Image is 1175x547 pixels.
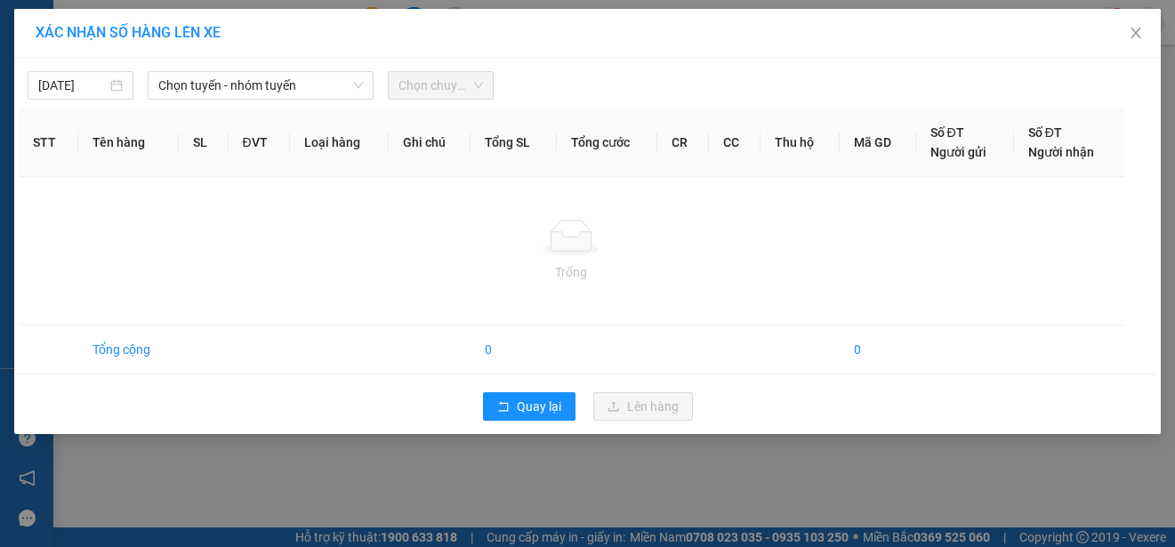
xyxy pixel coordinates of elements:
[1028,145,1094,159] span: Người nhận
[172,79,354,104] div: 0981204911
[657,109,709,177] th: CR
[389,109,471,177] th: Ghi chú
[15,15,159,55] div: [PERSON_NAME]
[353,80,364,91] span: down
[36,24,221,41] span: XÁC NHẬN SỐ HÀNG LÊN XE
[593,392,693,421] button: uploadLên hàng
[13,115,162,136] div: 20.000
[158,72,363,99] span: Chọn tuyến - nhóm tuyến
[840,326,916,374] td: 0
[483,392,575,421] button: rollbackQuay lại
[398,72,483,99] span: Chọn chuyến
[15,76,159,101] div: 0358689336
[930,145,986,159] span: Người gửi
[557,109,658,177] th: Tổng cước
[761,109,839,177] th: Thu hộ
[517,397,561,416] span: Quay lại
[15,15,43,34] span: Gửi:
[13,117,79,135] span: Cước rồi :
[33,262,1109,282] div: Trống
[471,109,556,177] th: Tổng SL
[172,58,354,79] div: PHUC
[229,109,291,177] th: ĐVT
[840,109,916,177] th: Mã GD
[15,55,159,76] div: CHIN
[78,109,179,177] th: Tên hàng
[172,17,213,36] span: Nhận:
[38,76,107,95] input: 14/10/2025
[78,326,179,374] td: Tổng cộng
[471,326,556,374] td: 0
[709,109,761,177] th: CC
[1129,26,1143,40] span: close
[179,109,229,177] th: SL
[930,125,964,140] span: Số ĐT
[497,400,510,414] span: rollback
[290,109,388,177] th: Loại hàng
[19,109,78,177] th: STT
[1111,9,1161,59] button: Close
[1028,125,1062,140] span: Số ĐT
[172,15,354,58] div: VP [GEOGRAPHIC_DATA]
